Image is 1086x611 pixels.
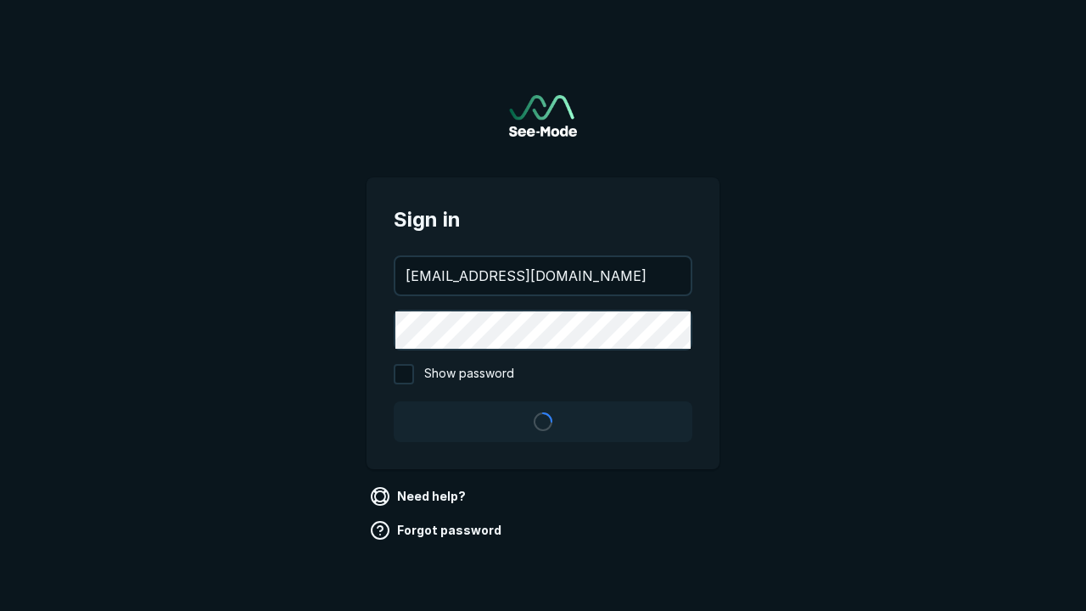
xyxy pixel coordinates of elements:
input: your@email.com [395,257,691,294]
span: Sign in [394,205,692,235]
img: See-Mode Logo [509,95,577,137]
a: Forgot password [367,517,508,544]
a: Need help? [367,483,473,510]
span: Show password [424,364,514,384]
a: Go to sign in [509,95,577,137]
